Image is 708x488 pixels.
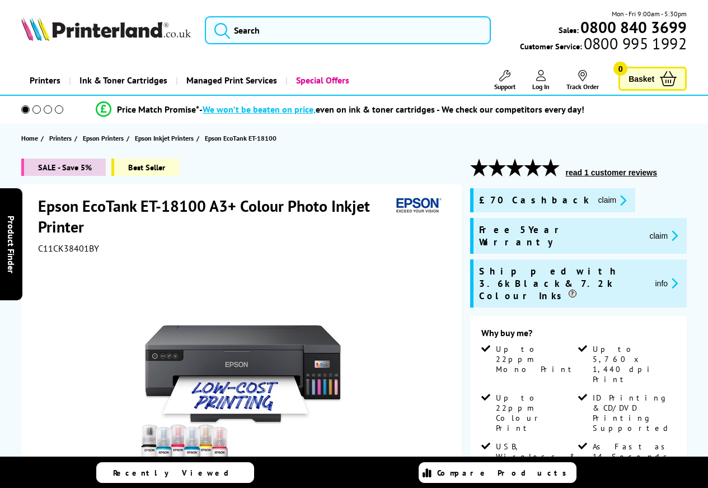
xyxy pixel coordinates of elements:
[21,132,38,144] span: Home
[199,104,584,115] div: - even on ink & toner cartridges - We check our competitors every day!
[83,132,124,144] span: Epson Printers
[135,132,196,144] a: Epson Inkjet Printers
[593,344,673,384] span: Up to 5,760 x 1,440 dpi Print
[38,243,99,254] span: C11CK38401BY
[494,82,515,91] span: Support
[49,132,74,144] a: Printers
[532,82,550,91] span: Log In
[612,8,687,19] span: Mon - Fri 9:00am - 5:30pm
[595,194,630,207] button: promo-description
[651,277,681,290] button: promo-description
[21,159,106,176] span: SALE - Save 5%
[38,196,392,237] h1: Epson EcoTank ET-18100 A3+ Colour Photo Inkjet Printer
[496,441,576,482] span: USB, Wireless & Wi-Fi Direct
[392,196,443,216] img: Epson
[629,71,654,86] span: Basket
[559,25,579,35] span: Sales:
[419,462,576,483] a: Compare Products
[479,224,641,248] span: Free 5 Year Warranty
[580,17,687,38] b: 0800 840 3699
[520,38,687,52] span: Customer Service:
[176,66,285,95] a: Managed Print Services
[437,468,573,478] span: Compare Products
[135,132,194,144] span: Epson Inkjet Printers
[21,66,69,95] a: Printers
[579,22,687,32] a: 0800 840 3699
[496,393,576,433] span: Up to 22ppm Colour Print
[646,229,681,242] button: promo-description
[593,441,673,482] span: As Fast as 14 Seconds First page
[566,70,599,91] a: Track Order
[285,66,358,95] a: Special Offers
[618,67,687,91] a: Basket 0
[205,16,491,44] input: Search
[613,62,627,76] span: 0
[117,104,199,115] span: Price Match Promise*
[69,66,176,95] a: Ink & Toner Cartridges
[113,468,240,478] span: Recently Viewed
[479,194,589,207] span: £70 Cashback
[582,38,687,49] span: 0800 995 1992
[6,100,674,119] li: modal_Promise
[562,168,660,178] button: read 1 customer reviews
[481,327,676,344] div: Why buy me?
[96,462,254,483] a: Recently Viewed
[532,70,550,91] a: Log In
[21,132,41,144] a: Home
[6,215,17,273] span: Product Finder
[21,17,191,43] a: Printerland Logo
[83,132,126,144] a: Epson Printers
[21,17,191,41] img: Printerland Logo
[203,104,316,115] span: We won’t be beaten on price,
[494,70,515,91] a: Support
[593,393,673,433] span: ID Printing & CD/DVD Printing Supported
[205,134,276,142] span: Epson EcoTank ET-18100
[111,159,179,176] span: Best Seller
[479,265,646,302] span: Shipped with 3.6k Black & 7.2k Colour Inks
[79,66,167,95] span: Ink & Toner Cartridges
[496,344,576,374] span: Up to 22ppm Mono Print
[49,132,72,144] span: Printers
